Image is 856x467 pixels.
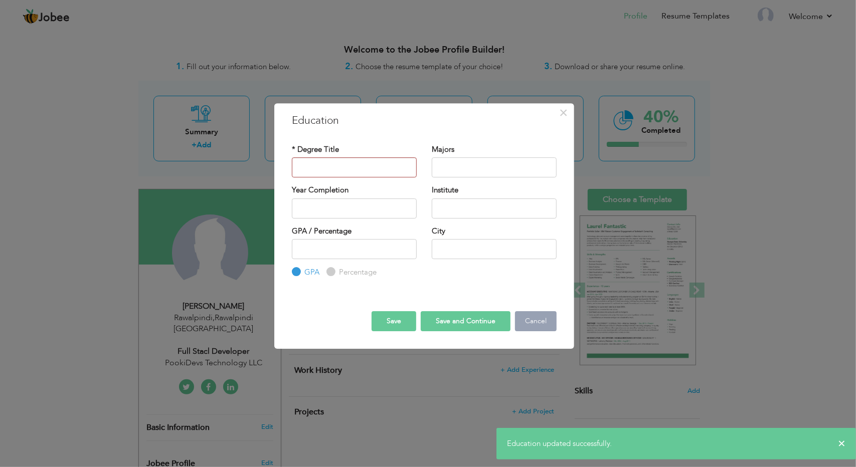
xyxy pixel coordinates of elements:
[432,185,458,195] label: Institute
[302,267,319,278] label: GPA
[292,185,349,195] label: Year Completion
[507,438,612,448] span: Education updated successfully.
[432,144,454,155] label: Majors
[432,226,445,237] label: City
[838,438,845,448] span: ×
[515,311,557,331] button: Cancel
[292,113,557,128] h3: Education
[556,105,572,121] button: Close
[372,311,416,331] button: Save
[421,311,510,331] button: Save and Continue
[560,104,568,122] span: ×
[336,267,377,278] label: Percentage
[292,226,352,237] label: GPA / Percentage
[292,144,339,155] label: * Degree Title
